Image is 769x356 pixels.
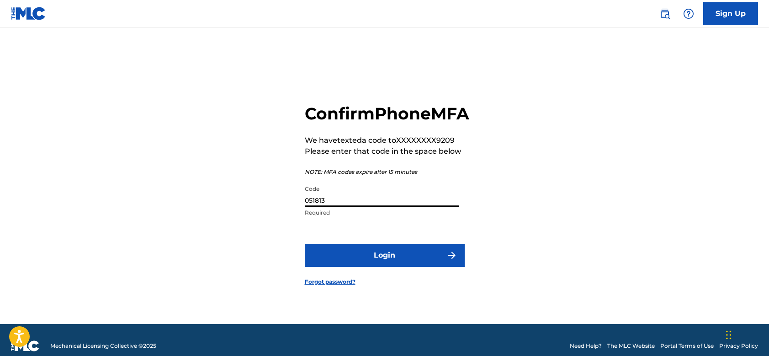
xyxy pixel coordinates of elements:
[11,7,46,20] img: MLC Logo
[719,342,758,350] a: Privacy Policy
[570,342,602,350] a: Need Help?
[703,2,758,25] a: Sign Up
[305,135,469,146] p: We have texted a code to XXXXXXXX9209
[305,244,465,267] button: Login
[305,168,469,176] p: NOTE: MFA codes expire after 15 minutes
[723,312,769,356] iframe: Chat Widget
[683,8,694,19] img: help
[305,209,459,217] p: Required
[726,321,732,349] div: Drag
[50,342,156,350] span: Mechanical Licensing Collective © 2025
[656,5,674,23] a: Public Search
[305,103,469,124] h2: Confirm Phone MFA
[679,5,698,23] div: Help
[305,146,469,157] p: Please enter that code in the space below
[305,278,355,286] a: Forgot password?
[11,340,39,351] img: logo
[607,342,655,350] a: The MLC Website
[446,250,457,261] img: f7272a7cc735f4ea7f67.svg
[660,342,714,350] a: Portal Terms of Use
[659,8,670,19] img: search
